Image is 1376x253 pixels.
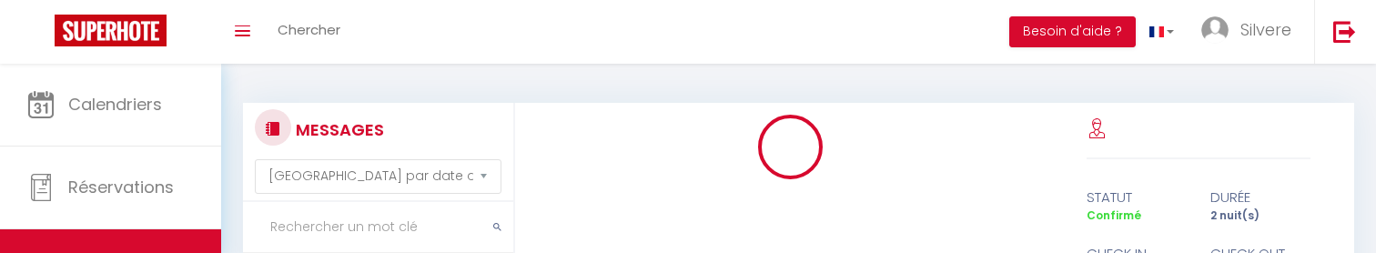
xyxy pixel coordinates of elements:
span: Réservations [68,176,174,198]
span: Confirmé [1087,207,1141,223]
img: logout [1333,20,1356,43]
img: ... [1201,16,1229,44]
input: Rechercher un mot clé [243,202,513,253]
img: Super Booking [55,15,167,46]
div: 2 nuit(s) [1199,207,1322,225]
span: Calendriers [68,93,162,116]
span: Silvere [1240,18,1291,41]
button: Besoin d'aide ? [1009,16,1136,47]
h3: MESSAGES [291,109,384,150]
span: Chercher [278,20,340,39]
div: durée [1199,187,1322,208]
div: statut [1075,187,1199,208]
